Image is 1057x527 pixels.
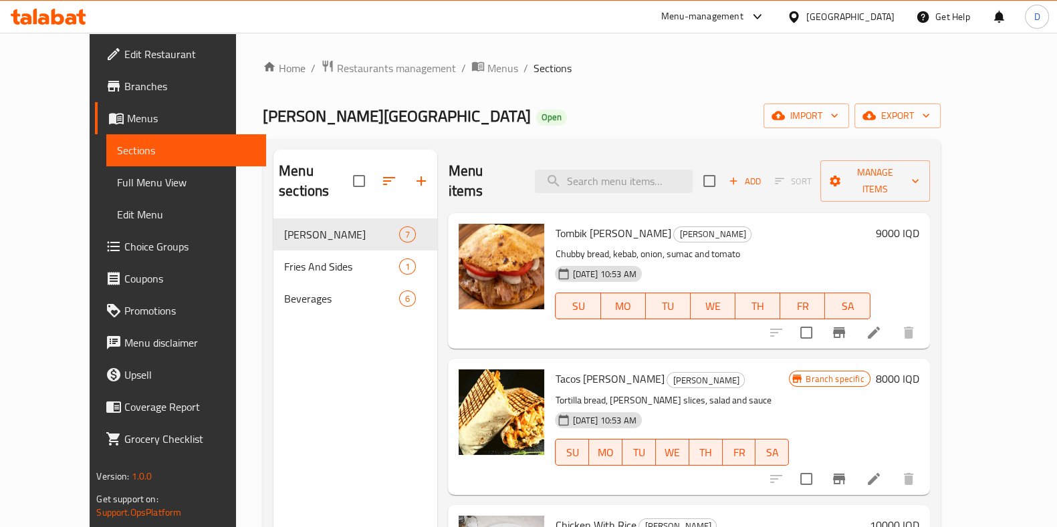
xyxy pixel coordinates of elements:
[399,226,416,242] div: items
[345,167,373,195] span: Select all sections
[534,60,572,76] span: Sections
[95,102,266,134] a: Menus
[695,443,717,462] span: TH
[695,167,723,195] span: Select section
[106,166,266,198] a: Full Menu View
[124,431,255,447] span: Grocery Checklist
[124,271,255,287] span: Coupons
[831,164,919,198] span: Manage items
[321,59,456,77] a: Restaurants management
[723,171,766,192] span: Add item
[561,443,584,462] span: SU
[95,391,266,423] a: Coverage Report
[567,268,641,281] span: [DATE] 10:53 AM
[555,392,789,409] p: Tortilla bread, [PERSON_NAME] slices, salad and sauce
[601,293,646,319] button: MO
[132,468,152,485] span: 1.0.0
[820,160,930,202] button: Manage items
[764,104,849,128] button: import
[667,373,744,388] span: [PERSON_NAME]
[284,258,399,275] span: Fries And Sides
[95,38,266,70] a: Edit Restaurant
[124,46,255,62] span: Edit Restaurant
[741,297,775,316] span: TH
[95,423,266,455] a: Grocery Checklist
[567,414,641,427] span: [DATE] 10:53 AM
[95,230,266,262] a: Choice Groups
[792,465,820,493] span: Select to update
[865,108,930,124] span: export
[117,174,255,190] span: Full Menu View
[1034,9,1040,24] span: D
[555,369,664,389] span: Tacos [PERSON_NAME]
[536,112,567,123] span: Open
[311,60,316,76] li: /
[95,359,266,391] a: Upsell
[594,443,617,462] span: MO
[399,291,416,307] div: items
[866,325,882,341] a: Edit menu item
[96,468,129,485] span: Version:
[589,439,622,466] button: MO
[555,223,671,243] span: Tombik [PERSON_NAME]
[127,110,255,126] span: Menus
[487,60,518,76] span: Menus
[656,439,689,466] button: WE
[893,317,925,349] button: delete
[561,297,595,316] span: SU
[284,226,399,242] span: [PERSON_NAME]
[106,134,266,166] a: Sections
[691,293,735,319] button: WE
[876,224,919,242] h6: 9000 IQD
[866,471,882,487] a: Edit menu item
[774,108,838,124] span: import
[622,439,656,466] button: TU
[766,171,820,192] span: Select section first
[536,110,567,126] div: Open
[117,206,255,222] span: Edit Menu
[606,297,640,316] span: MO
[674,226,751,242] span: [PERSON_NAME]
[535,170,693,193] input: search
[854,104,941,128] button: export
[96,490,158,508] span: Get support on:
[461,60,466,76] li: /
[555,293,600,319] button: SU
[661,443,684,462] span: WE
[96,504,181,521] a: Support.OpsPlatform
[459,224,544,309] img: Tombik Doner
[646,293,691,319] button: TU
[405,165,437,197] button: Add section
[555,439,589,466] button: SU
[124,78,255,94] span: Branches
[284,291,399,307] div: Beverages
[124,399,255,415] span: Coverage Report
[337,60,456,76] span: Restaurants management
[400,228,415,241] span: 7
[459,369,544,455] img: Tacos Doner
[273,218,437,250] div: [PERSON_NAME]7
[284,226,399,242] div: Doner
[735,293,780,319] button: TH
[661,9,743,25] div: Menu-management
[806,9,895,24] div: [GEOGRAPHIC_DATA]
[673,226,751,242] div: Doner
[124,303,255,319] span: Promotions
[273,283,437,315] div: Beverages6
[279,161,353,201] h2: Menu sections
[823,463,855,495] button: Branch-specific-item
[755,439,789,466] button: SA
[273,250,437,283] div: Fries And Sides1
[651,297,685,316] span: TU
[786,297,820,316] span: FR
[400,293,415,305] span: 6
[95,327,266,359] a: Menu disclaimer
[823,317,855,349] button: Branch-specific-item
[723,439,756,466] button: FR
[800,373,869,385] span: Branch specific
[124,238,255,254] span: Choice Groups
[689,439,723,466] button: TH
[667,372,745,388] div: Doner
[728,443,751,462] span: FR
